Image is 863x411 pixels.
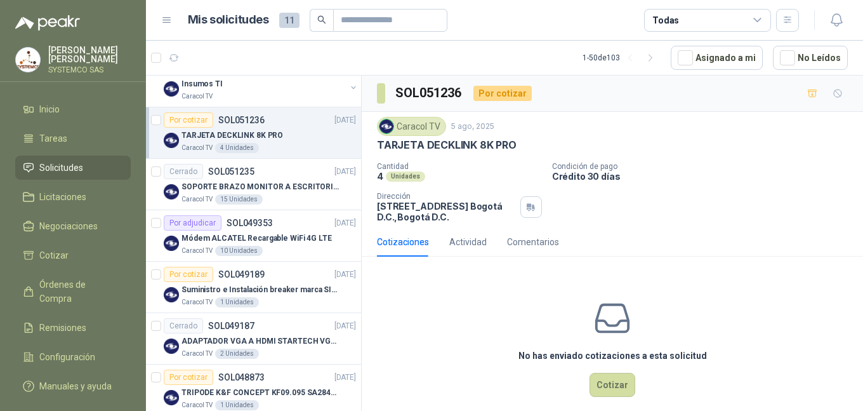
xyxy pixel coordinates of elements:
[48,66,131,74] p: SYSTEMCO SAS
[15,185,131,209] a: Licitaciones
[181,400,213,410] p: Caracol TV
[181,297,213,307] p: Caracol TV
[552,162,858,171] p: Condición de pago
[15,345,131,369] a: Configuración
[181,387,339,399] p: TRIPODE K&F CONCEPT KF09.095 SA284C1
[39,278,119,306] span: Órdenes de Compra
[164,267,213,282] div: Por cotizar
[15,126,131,151] a: Tareas
[773,46,848,70] button: No Leídos
[15,97,131,121] a: Inicio
[15,243,131,267] a: Cotizar
[334,217,356,229] p: [DATE]
[473,86,532,101] div: Por cotizar
[164,370,213,385] div: Por cotizar
[208,321,254,330] p: SOL049187
[215,297,259,307] div: 1 Unidades
[181,335,339,347] p: ADAPTADOR VGA A HDMI STARTECH VGA2HDU. TIENE QUE SER LA MARCA DEL ENLACE ADJUNTO
[164,81,179,97] img: Company Logo
[377,192,515,201] p: Dirección
[377,117,446,136] div: Caracol TV
[164,61,359,102] a: 0 0 1 0 0 0 GSOL004768[DATE] Company LogoInsumos TICaracol TV
[15,374,131,398] a: Manuales y ayuda
[39,161,83,175] span: Solicitudes
[334,372,356,384] p: [DATE]
[15,15,80,30] img: Logo peakr
[181,130,283,142] p: TARJETA DECKLINK 8K PRO
[379,119,393,133] img: Company Logo
[164,236,179,251] img: Company Logo
[15,316,131,340] a: Remisiones
[164,164,203,179] div: Cerrado
[449,235,487,249] div: Actividad
[181,143,213,153] p: Caracol TV
[377,162,542,171] p: Cantidad
[518,349,707,363] h3: No has enviado cotizaciones a esta solicitud
[181,284,339,296] p: Suministro e Instalación breaker marca SIEMENS modelo:3WT82026AA, Regulable de 800A - 2000 AMP
[39,219,98,233] span: Negociaciones
[552,171,858,182] p: Crédito 30 días
[146,262,361,313] a: Por cotizarSOL049189[DATE] Company LogoSuministro e Instalación breaker marca SIEMENS modelo:3WT8...
[164,184,179,199] img: Company Logo
[386,172,425,182] div: Unidades
[181,232,332,245] p: Módem ALCATEL Recargable WiFi 4G LTE
[377,235,429,249] div: Cotizaciones
[583,48,661,68] div: 1 - 50 de 103
[334,166,356,178] p: [DATE]
[39,190,86,204] span: Licitaciones
[164,318,203,334] div: Cerrado
[164,287,179,302] img: Company Logo
[181,78,223,90] p: Insumos TI
[218,116,265,125] p: SOL051236
[181,91,213,102] p: Caracol TV
[208,167,254,176] p: SOL051235
[164,133,179,148] img: Company Logo
[395,83,463,103] h3: SOL051236
[215,194,263,205] div: 15 Unidades
[334,114,356,126] p: [DATE]
[146,210,361,262] a: Por adjudicarSOL049353[DATE] Company LogoMódem ALCATEL Recargable WiFi 4G LTECaracol TV10 Unidades
[215,349,259,359] div: 2 Unidades
[39,379,112,393] span: Manuales y ayuda
[317,15,326,24] span: search
[181,246,213,256] p: Caracol TV
[164,215,221,231] div: Por adjudicar
[48,46,131,64] p: [PERSON_NAME] [PERSON_NAME]
[181,181,339,193] p: SOPORTE BRAZO MONITOR A ESCRITORIO NBF80
[188,11,269,29] h1: Mis solicitudes
[215,143,259,153] div: 4 Unidades
[39,131,67,145] span: Tareas
[39,321,86,335] span: Remisiones
[215,246,263,256] div: 10 Unidades
[146,107,361,159] a: Por cotizarSOL051236[DATE] Company LogoTARJETA DECKLINK 8K PROCaracol TV4 Unidades
[39,102,60,116] span: Inicio
[39,248,69,262] span: Cotizar
[181,194,213,205] p: Caracol TV
[377,201,515,222] p: [STREET_ADDRESS] Bogotá D.C. , Bogotá D.C.
[334,269,356,281] p: [DATE]
[15,156,131,180] a: Solicitudes
[164,112,213,128] div: Por cotizar
[671,46,763,70] button: Asignado a mi
[227,219,273,227] p: SOL049353
[146,313,361,365] a: CerradoSOL049187[DATE] Company LogoADAPTADOR VGA A HDMI STARTECH VGA2HDU. TIENE QUE SER LA MARCA ...
[181,349,213,359] p: Caracol TV
[334,320,356,332] p: [DATE]
[218,270,265,279] p: SOL049189
[377,138,517,152] p: TARJETA DECKLINK 8K PRO
[15,214,131,238] a: Negociaciones
[15,273,131,311] a: Órdenes de Compra
[218,373,265,382] p: SOL048873
[39,350,95,364] span: Configuración
[279,13,300,28] span: 11
[164,390,179,405] img: Company Logo
[451,121,494,133] p: 5 ago, 2025
[16,48,40,72] img: Company Logo
[590,373,635,397] button: Cotizar
[215,400,259,410] div: 1 Unidades
[507,235,559,249] div: Comentarios
[164,339,179,354] img: Company Logo
[377,171,383,182] p: 4
[146,159,361,210] a: CerradoSOL051235[DATE] Company LogoSOPORTE BRAZO MONITOR A ESCRITORIO NBF80Caracol TV15 Unidades
[652,13,679,27] div: Todas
